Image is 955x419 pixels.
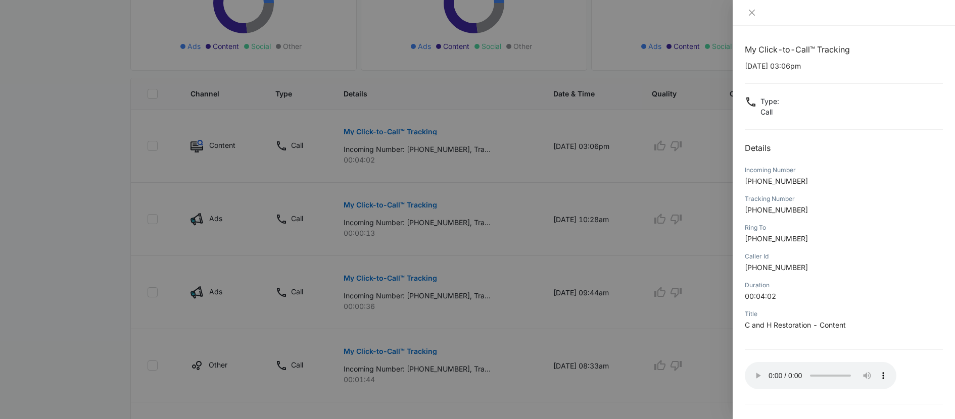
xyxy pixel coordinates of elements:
[748,9,756,17] span: close
[745,43,943,56] h1: My Click-to-Call™ Tracking
[745,8,759,17] button: Close
[745,177,808,185] span: [PHONE_NUMBER]
[28,16,50,24] div: v 4.0.25
[26,26,111,34] div: Domain: [DOMAIN_NAME]
[745,223,943,232] div: Ring To
[745,281,943,290] div: Duration
[745,166,943,175] div: Incoming Number
[38,60,90,66] div: Domain Overview
[760,107,779,117] p: Call
[16,26,24,34] img: website_grey.svg
[745,252,943,261] div: Caller Id
[27,59,35,67] img: tab_domain_overview_orange.svg
[745,362,896,389] audio: Your browser does not support the audio tag.
[745,194,943,203] div: Tracking Number
[745,61,943,71] p: [DATE] 03:06pm
[745,142,943,154] h2: Details
[101,59,109,67] img: tab_keywords_by_traffic_grey.svg
[745,292,776,300] span: 00:04:02
[745,205,808,214] span: [PHONE_NUMBER]
[745,321,846,329] span: C and H Restoration - Content
[745,263,808,272] span: [PHONE_NUMBER]
[760,96,779,107] p: Type :
[745,234,808,243] span: [PHONE_NUMBER]
[745,309,943,319] div: Title
[16,16,24,24] img: logo_orange.svg
[112,60,170,66] div: Keywords by Traffic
